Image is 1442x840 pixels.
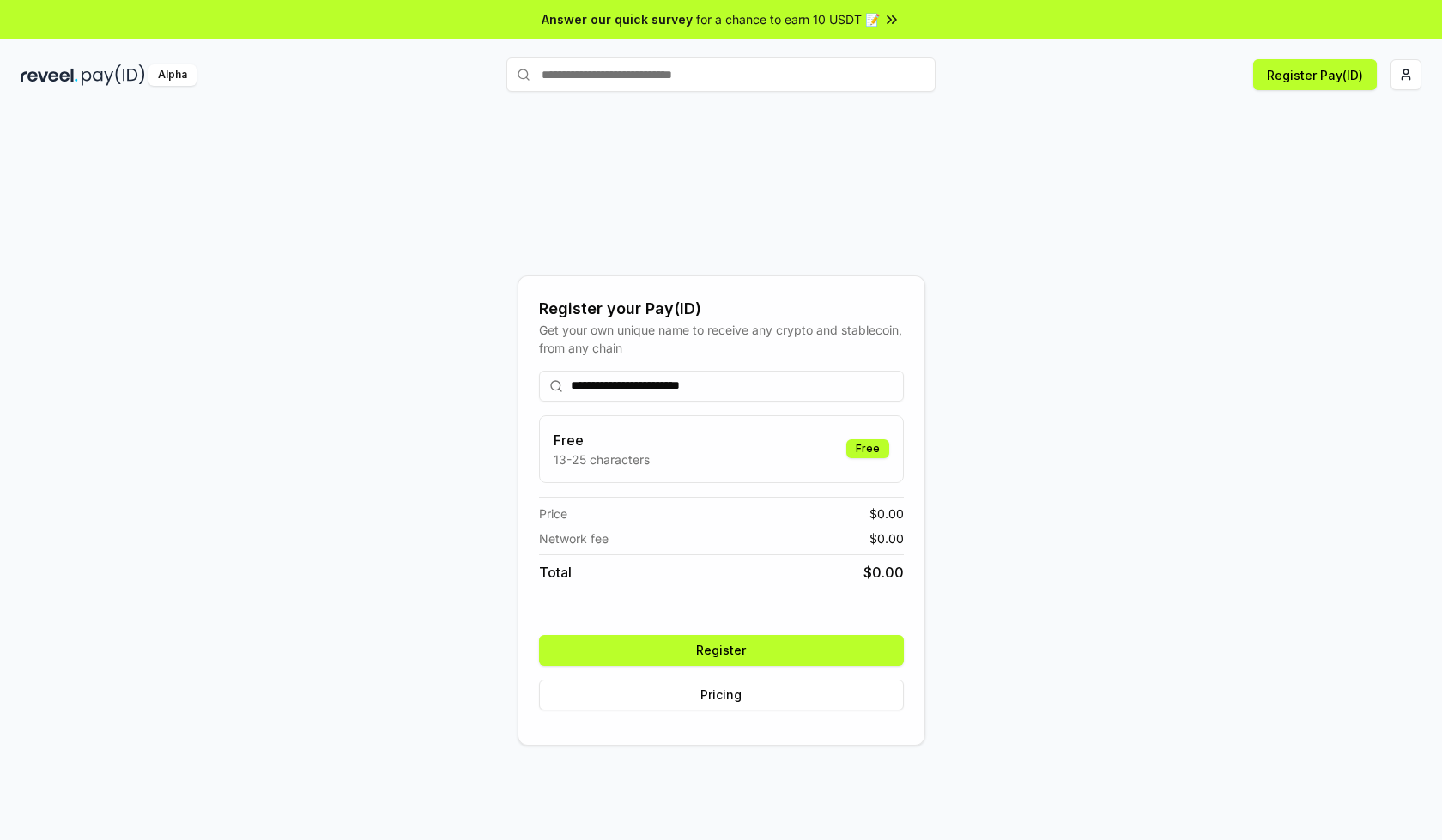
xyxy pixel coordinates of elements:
img: pay_id [82,64,145,86]
p: 13-25 characters [554,450,650,468]
button: Pricing [539,680,904,710]
div: Register your Pay(ID) [539,297,904,321]
span: Price [539,505,567,523]
button: Register Pay(ID) [1253,59,1377,90]
span: Total [539,562,572,583]
button: Register [539,635,904,666]
div: Alpha [148,64,197,86]
span: $ 0.00 [863,562,904,583]
img: reveel_dark [21,64,78,86]
span: $ 0.00 [869,505,904,523]
span: Answer our quick survey [542,10,693,28]
div: Get your own unique name to receive any crypto and stablecoin, from any chain [539,321,904,357]
span: $ 0.00 [869,529,904,547]
span: for a chance to earn 10 USDT 📝 [696,10,880,28]
div: Free [846,439,889,458]
span: Network fee [539,529,609,547]
h3: Free [554,430,650,450]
